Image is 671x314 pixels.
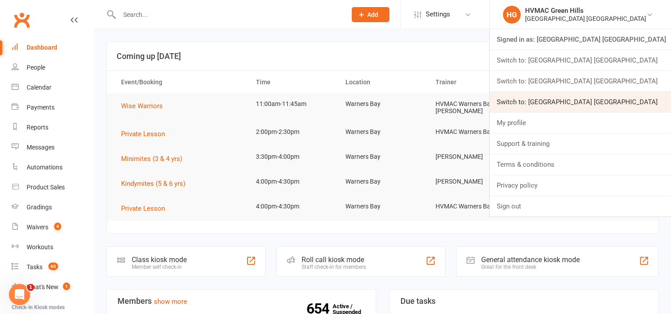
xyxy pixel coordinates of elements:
[27,263,43,271] div: Tasks
[490,113,671,133] a: My profile
[132,264,187,270] div: Member self check-in
[27,164,63,171] div: Automations
[121,101,169,111] button: Wise Warriors
[337,196,428,217] td: Warners Bay
[337,122,428,142] td: Warners Bay
[490,92,671,112] a: Switch to: [GEOGRAPHIC_DATA] [GEOGRAPHIC_DATA]
[154,298,187,306] a: show more
[490,133,671,154] a: Support & training
[27,283,59,290] div: What's New
[121,203,171,214] button: Private Lesson
[121,204,165,212] span: Private Lesson
[490,71,671,91] a: Switch to: [GEOGRAPHIC_DATA] [GEOGRAPHIC_DATA]
[12,58,94,78] a: People
[490,175,671,196] a: Privacy policy
[428,122,518,142] td: HVMAC Warners Bay
[27,124,48,131] div: Reports
[12,177,94,197] a: Product Sales
[27,64,45,71] div: People
[113,71,248,94] th: Event/Booking
[428,146,518,167] td: [PERSON_NAME]
[27,243,53,251] div: Workouts
[337,146,428,167] td: Warners Bay
[27,84,51,91] div: Calendar
[11,9,33,31] a: Clubworx
[27,44,57,51] div: Dashboard
[27,204,52,211] div: Gradings
[525,7,646,15] div: HVMAC Green Hills
[248,71,338,94] th: Time
[12,197,94,217] a: Gradings
[248,196,338,217] td: 4:00pm-4:30pm
[248,94,338,114] td: 11:00am-11:45am
[490,29,671,50] a: Signed in as: [GEOGRAPHIC_DATA] [GEOGRAPHIC_DATA]
[12,257,94,277] a: Tasks 65
[117,8,340,21] input: Search...
[12,157,94,177] a: Automations
[27,224,48,231] div: Waivers
[132,255,187,264] div: Class kiosk mode
[302,264,366,270] div: Staff check-in for members
[121,130,165,138] span: Private Lesson
[503,6,521,24] div: HG
[12,277,94,297] a: What's New1
[12,78,94,98] a: Calendar
[27,284,34,291] span: 1
[117,52,648,61] h3: Coming up [DATE]
[428,171,518,192] td: [PERSON_NAME]
[367,11,378,18] span: Add
[248,122,338,142] td: 2:00pm-2:30pm
[426,4,450,24] span: Settings
[428,71,518,94] th: Trainer
[9,284,30,305] iframe: Intercom live chat
[12,217,94,237] a: Waivers 4
[337,71,428,94] th: Location
[12,137,94,157] a: Messages
[121,102,163,110] span: Wise Warriors
[490,154,671,175] a: Terms & conditions
[63,283,70,290] span: 1
[48,263,58,270] span: 65
[27,144,55,151] div: Messages
[337,171,428,192] td: Warners Bay
[400,297,648,306] h3: Due tasks
[525,15,646,23] div: [GEOGRAPHIC_DATA] [GEOGRAPHIC_DATA]
[121,178,192,189] button: Kindymites (5 & 6 yrs)
[12,237,94,257] a: Workouts
[490,50,671,71] a: Switch to: [GEOGRAPHIC_DATA] [GEOGRAPHIC_DATA]
[54,223,61,230] span: 4
[121,155,182,163] span: Minimites (3 & 4 yrs)
[481,255,580,264] div: General attendance kiosk mode
[302,255,366,264] div: Roll call kiosk mode
[337,94,428,114] td: Warners Bay
[121,129,171,139] button: Private Lesson
[12,98,94,118] a: Payments
[481,264,580,270] div: Great for the front desk
[118,297,365,306] h3: Members
[248,171,338,192] td: 4:00pm-4:30pm
[12,118,94,137] a: Reports
[27,104,55,111] div: Payments
[121,180,185,188] span: Kindymites (5 & 6 yrs)
[248,146,338,167] td: 3:30pm-4:00pm
[490,196,671,216] a: Sign out
[12,38,94,58] a: Dashboard
[121,153,188,164] button: Minimites (3 & 4 yrs)
[352,7,389,22] button: Add
[428,196,518,217] td: HVMAC Warners Bay
[27,184,65,191] div: Product Sales
[428,94,518,122] td: HVMAC Warners Bay and [PERSON_NAME]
